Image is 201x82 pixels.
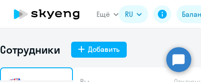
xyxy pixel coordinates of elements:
button: RU [119,5,148,23]
div: Добавить [88,44,120,54]
button: Ещё [96,5,119,23]
span: RU [125,9,133,19]
button: Добавить [71,42,127,58]
span: Ещё [96,9,110,19]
